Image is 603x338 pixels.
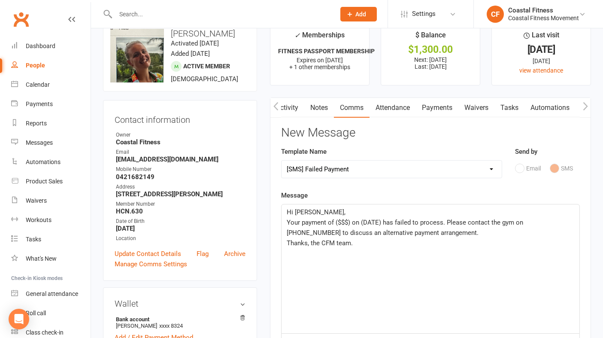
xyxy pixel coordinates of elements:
[415,30,446,45] div: $ Balance
[26,216,52,223] div: Workouts
[487,6,504,23] div: CF
[116,155,245,163] strong: [EMAIL_ADDRESS][DOMAIN_NAME]
[281,126,580,140] h3: New Message
[287,239,353,247] span: Thanks, the CFM team.
[26,120,47,127] div: Reports
[116,234,245,243] div: Location
[294,30,345,46] div: Memberships
[116,225,245,232] strong: [DATE]
[26,100,53,107] div: Payments
[116,138,245,146] strong: Coastal Fitness
[26,139,53,146] div: Messages
[11,94,91,114] a: Payments
[334,98,370,118] a: Comms
[11,56,91,75] a: People
[10,9,32,30] a: Clubworx
[116,190,245,198] strong: [STREET_ADDRESS][PERSON_NAME]
[519,67,563,74] a: view attendance
[508,6,579,14] div: Coastal Fitness
[116,173,245,181] strong: 0421682149
[115,299,245,308] h3: Wallet
[281,146,327,157] label: Template Name
[26,310,46,317] div: Roll call
[26,197,47,204] div: Waivers
[197,249,209,259] a: Flag
[26,178,63,185] div: Product Sales
[355,11,366,18] span: Add
[524,30,559,45] div: Last visit
[115,259,187,269] a: Manage Comms Settings
[110,29,164,82] img: image1758854861.png
[11,249,91,268] a: What's New
[116,200,245,208] div: Member Number
[224,249,245,259] a: Archive
[389,45,472,54] div: $1,300.00
[116,165,245,174] div: Mobile Number
[26,43,55,49] div: Dashboard
[11,114,91,133] a: Reports
[116,131,245,139] div: Owner
[183,63,230,70] span: Active member
[278,48,375,55] strong: FITNESS PASSPORT MEMBERSHIP
[11,284,91,304] a: General attendance kiosk mode
[515,146,537,157] label: Send by
[287,208,345,216] span: Hi [PERSON_NAME],
[389,56,472,70] p: Next: [DATE] Last: [DATE]
[9,309,29,329] div: Open Intercom Messenger
[304,98,334,118] a: Notes
[11,304,91,323] a: Roll call
[110,29,250,38] h3: [PERSON_NAME]
[412,4,436,24] span: Settings
[294,31,300,40] i: ✓
[11,75,91,94] a: Calendar
[287,219,525,237] span: Your payment of ($$$) on (DATE) has failed to process. Please contact the gym on [PHONE_NUMBER] t...
[115,315,245,330] li: [PERSON_NAME]
[171,75,238,83] span: [DEMOGRAPHIC_DATA]
[500,45,583,54] div: [DATE]
[171,40,219,47] time: Activated [DATE]
[26,81,50,88] div: Calendar
[289,64,350,70] span: + 1 other memberships
[26,158,61,165] div: Automations
[281,190,308,201] label: Message
[500,56,583,66] div: [DATE]
[458,98,494,118] a: Waivers
[115,112,245,125] h3: Contact information
[26,62,45,69] div: People
[116,183,245,191] div: Address
[115,249,181,259] a: Update Contact Details
[116,217,245,225] div: Date of Birth
[11,133,91,152] a: Messages
[370,98,416,118] a: Attendance
[270,98,304,118] a: Activity
[494,98,524,118] a: Tasks
[113,8,329,20] input: Search...
[116,207,245,215] strong: HCN.630
[508,14,579,22] div: Coastal Fitness Movement
[116,148,245,156] div: Email
[340,7,377,21] button: Add
[159,323,183,329] span: xxxx 8324
[116,316,241,323] strong: Bank account
[416,98,458,118] a: Payments
[171,50,210,58] time: Added [DATE]
[26,329,64,336] div: Class check-in
[26,290,78,297] div: General attendance
[11,230,91,249] a: Tasks
[11,37,91,56] a: Dashboard
[11,210,91,230] a: Workouts
[524,98,576,118] a: Automations
[11,152,91,172] a: Automations
[26,236,41,243] div: Tasks
[26,255,57,262] div: What's New
[297,57,343,64] span: Expires on [DATE]
[11,172,91,191] a: Product Sales
[11,191,91,210] a: Waivers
